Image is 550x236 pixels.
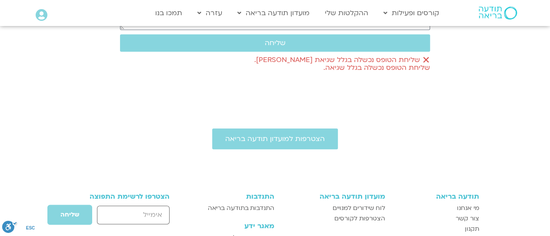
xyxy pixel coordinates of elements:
[60,211,79,218] span: שליחה
[193,193,274,200] h3: התנדבות
[457,203,479,213] span: מי אנחנו
[71,193,170,200] h3: הצטרפו לרשימת התפוצה
[334,213,385,224] span: הצטרפות לקורסים
[233,5,314,21] a: מועדון תודעה בריאה
[465,224,479,234] span: תקנון
[379,5,443,21] a: קורסים ופעילות
[283,213,385,224] a: הצטרפות לקורסים
[479,7,517,20] img: תודעה בריאה
[120,34,430,52] button: שליחה
[225,135,325,143] span: הצטרפות למועדון תודעה בריאה
[193,222,274,230] h3: מאגר ידע
[265,39,286,47] span: שליחה
[212,128,338,149] a: הצטרפות למועדון תודעה בריאה
[151,5,187,21] a: תמכו בנו
[97,206,170,224] input: אימייל
[193,203,274,213] a: התנדבות בתודעה בריאה
[333,203,385,213] span: לוח שידורים למנויים
[283,193,385,200] h3: מועדון תודעה בריאה
[120,56,430,72] div: שליחת הטופס נכשלה בגלל שגיאת [PERSON_NAME]. שליחת הטופס נכשלה בגלל שגיאה.
[320,5,373,21] a: ההקלטות שלי
[283,203,385,213] a: לוח שידורים למנויים
[394,203,479,213] a: מי אנחנו
[71,204,170,229] form: טופס חדש
[193,5,227,21] a: עזרה
[394,193,479,200] h3: תודעה בריאה
[394,224,479,234] a: תקנון
[394,213,479,224] a: צור קשר
[456,213,479,224] span: צור קשר
[208,203,274,213] span: התנדבות בתודעה בריאה
[47,204,93,225] button: שליחה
